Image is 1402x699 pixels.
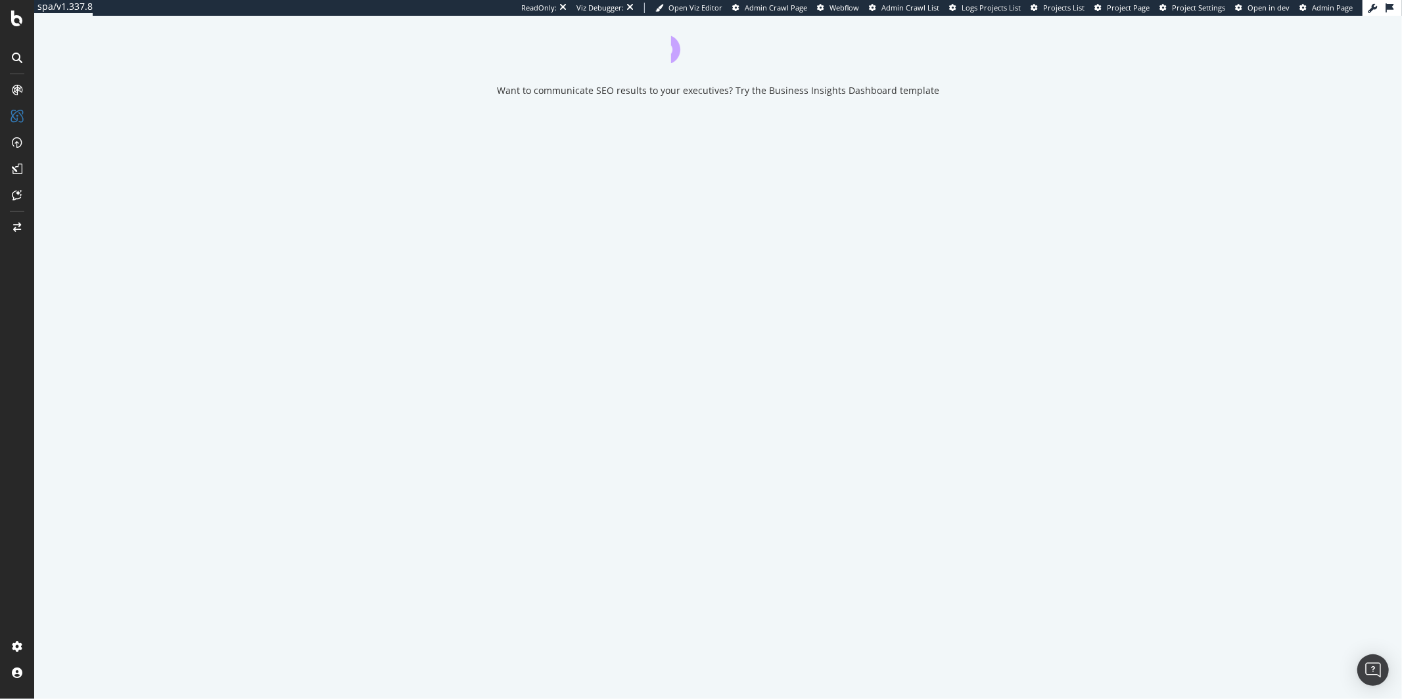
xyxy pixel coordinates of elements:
[521,3,557,13] div: ReadOnly:
[1159,3,1225,13] a: Project Settings
[732,3,807,13] a: Admin Crawl Page
[1107,3,1150,12] span: Project Page
[881,3,939,12] span: Admin Crawl List
[668,3,722,12] span: Open Viz Editor
[962,3,1021,12] span: Logs Projects List
[576,3,624,13] div: Viz Debugger:
[497,84,939,97] div: Want to communicate SEO results to your executives? Try the Business Insights Dashboard template
[817,3,859,13] a: Webflow
[1299,3,1353,13] a: Admin Page
[1043,3,1085,12] span: Projects List
[1094,3,1150,13] a: Project Page
[1312,3,1353,12] span: Admin Page
[1031,3,1085,13] a: Projects List
[1172,3,1225,12] span: Project Settings
[745,3,807,12] span: Admin Crawl Page
[655,3,722,13] a: Open Viz Editor
[1357,654,1389,686] div: Open Intercom Messenger
[1235,3,1290,13] a: Open in dev
[869,3,939,13] a: Admin Crawl List
[949,3,1021,13] a: Logs Projects List
[671,16,766,63] div: animation
[830,3,859,12] span: Webflow
[1248,3,1290,12] span: Open in dev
